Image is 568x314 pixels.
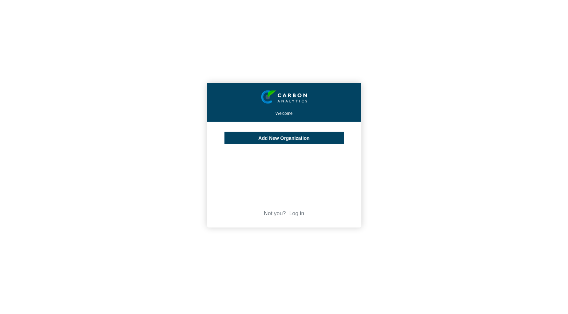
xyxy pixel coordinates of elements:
[261,90,307,104] img: insight-logo-2.png
[289,210,304,216] a: Log in
[276,111,293,116] span: Welcome
[264,210,286,216] span: Not you?
[224,132,344,144] button: Add New Organization
[258,135,310,141] span: Add New Organization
